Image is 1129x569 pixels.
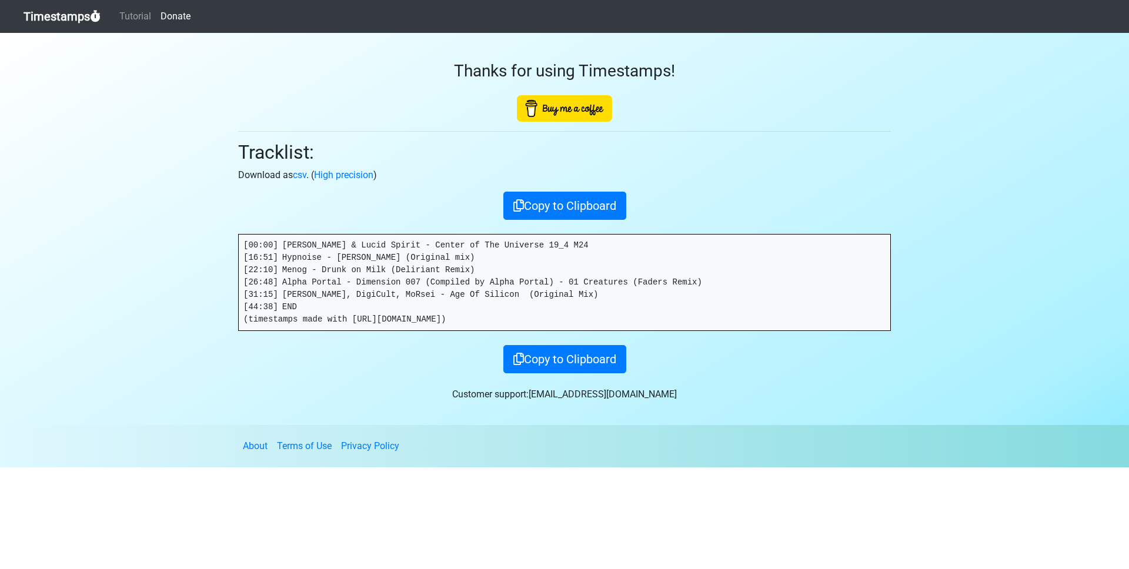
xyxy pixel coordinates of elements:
[503,192,626,220] button: Copy to Clipboard
[238,168,891,182] p: Download as . ( )
[277,440,332,451] a: Terms of Use
[156,5,195,28] a: Donate
[243,440,268,451] a: About
[24,5,101,28] a: Timestamps
[115,5,156,28] a: Tutorial
[293,169,306,180] a: csv
[314,169,373,180] a: High precision
[341,440,399,451] a: Privacy Policy
[239,235,890,330] pre: [00:00] [PERSON_NAME] & Lucid Spirit - Center of The Universe 19_4 M24 [16:51] Hypnoise - [PERSON...
[238,141,891,163] h2: Tracklist:
[517,95,612,122] img: Buy Me A Coffee
[503,345,626,373] button: Copy to Clipboard
[238,61,891,81] h3: Thanks for using Timestamps!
